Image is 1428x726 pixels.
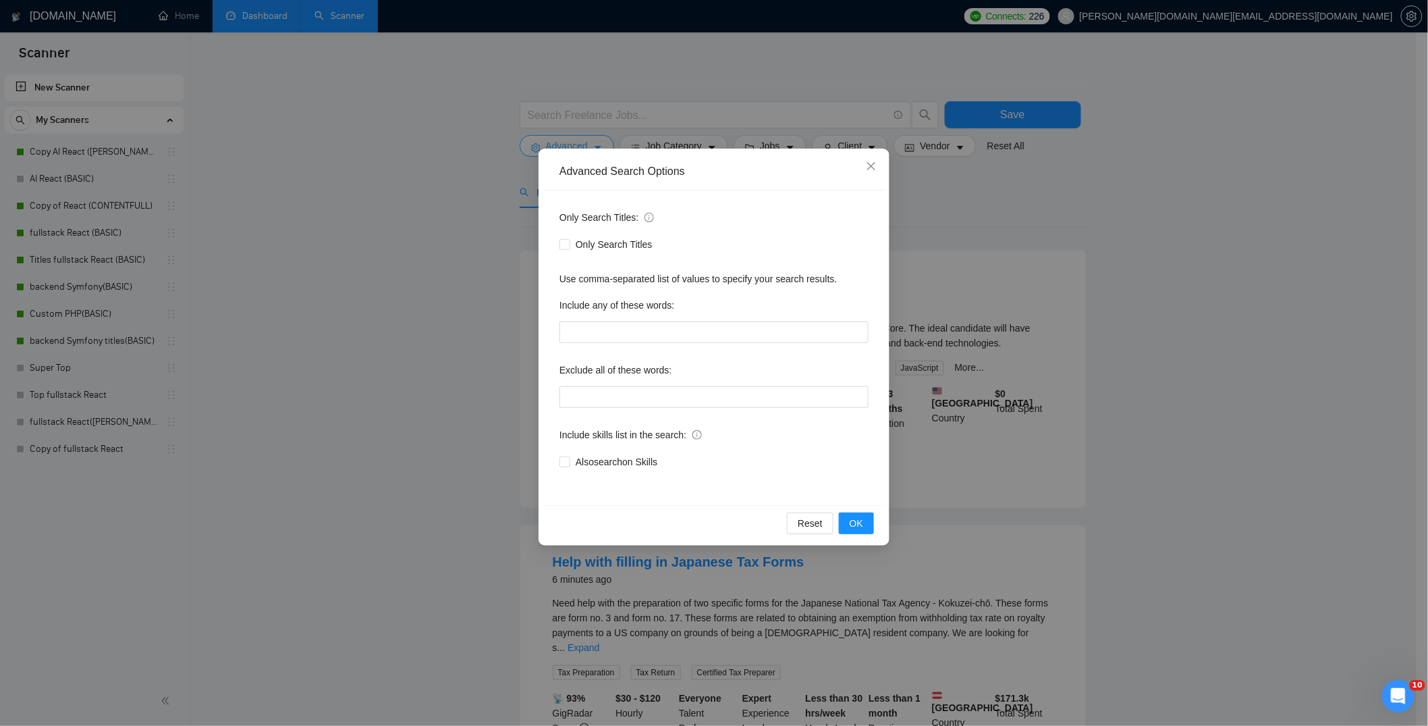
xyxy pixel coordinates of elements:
span: info-circle [644,213,654,222]
label: Include any of these words: [559,294,674,316]
button: Reset [787,513,833,534]
span: Reset [798,516,823,531]
span: Only Search Titles: [559,210,654,225]
div: Advanced Search Options [559,164,869,179]
button: Close [853,149,889,185]
span: 10 [1410,680,1425,691]
span: Include skills list in the search: [559,427,702,442]
span: OK [850,516,863,531]
button: OK [839,513,874,534]
span: Only Search Titles [570,237,658,252]
span: close [866,161,877,172]
label: Exclude all of these words: [559,359,672,381]
span: Also search on Skills [570,455,663,469]
iframe: Intercom live chat [1382,680,1415,712]
span: info-circle [692,430,702,440]
div: Use comma-separated list of values to specify your search results. [559,271,869,286]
